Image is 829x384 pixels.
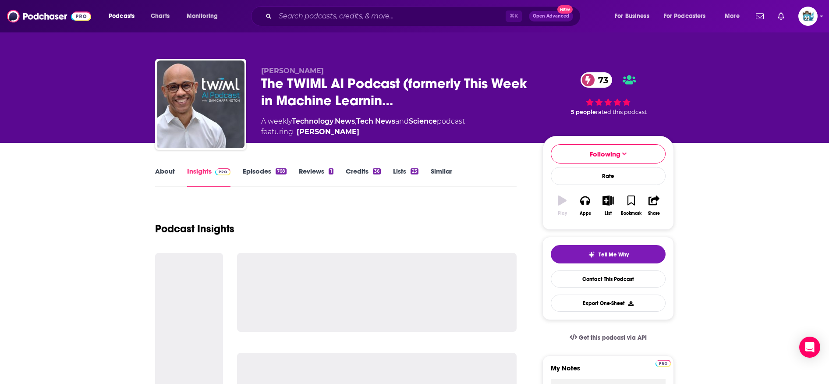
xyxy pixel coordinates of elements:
[579,334,647,341] span: Get this podcast via API
[725,10,740,22] span: More
[542,67,674,121] div: 73 5 peoplerated this podcast
[157,60,244,148] img: The TWIML AI Podcast (formerly This Week in Machine Learning & Artificial Intelligence)
[276,168,287,174] div: 768
[551,190,574,221] button: Play
[643,190,666,221] button: Share
[664,10,706,22] span: For Podcasters
[620,190,642,221] button: Bookmark
[329,168,333,174] div: 1
[551,270,666,288] a: Contact This Podcast
[551,295,666,312] button: Export One-Sheet
[431,167,452,187] a: Similar
[621,211,641,216] div: Bookmark
[373,168,381,174] div: 36
[409,117,437,125] a: Science
[243,167,287,187] a: Episodes768
[187,167,230,187] a: InsightsPodchaser Pro
[551,245,666,263] button: tell me why sparkleTell Me Why
[411,168,418,174] div: 23
[752,9,767,24] a: Show notifications dropdown
[551,167,666,185] div: Rate
[581,72,613,88] a: 73
[155,222,234,235] h1: Podcast Insights
[655,360,671,367] img: Podchaser Pro
[655,359,671,367] a: Pro website
[798,7,818,26] span: Logged in as bulleit_whale_pod
[557,5,573,14] span: New
[259,6,589,26] div: Search podcasts, credits, & more...
[395,117,409,125] span: and
[187,10,218,22] span: Monitoring
[563,327,654,348] a: Get this podcast via API
[597,190,620,221] button: List
[333,117,335,125] span: ,
[506,11,522,22] span: ⌘ K
[335,117,355,125] a: News
[299,167,333,187] a: Reviews1
[261,116,465,137] div: A weekly podcast
[574,190,596,221] button: Apps
[580,211,591,216] div: Apps
[355,117,356,125] span: ,
[648,211,660,216] div: Share
[7,8,91,25] img: Podchaser - Follow, Share and Rate Podcasts
[109,10,135,22] span: Podcasts
[596,109,647,115] span: rated this podcast
[609,9,660,23] button: open menu
[590,150,620,158] span: Following
[145,9,175,23] a: Charts
[297,127,359,137] a: Sam Charrington
[261,127,465,137] span: featuring
[798,7,818,26] button: Show profile menu
[215,168,230,175] img: Podchaser Pro
[275,9,506,23] input: Search podcasts, credits, & more...
[589,72,613,88] span: 73
[719,9,751,23] button: open menu
[346,167,381,187] a: Credits36
[151,10,170,22] span: Charts
[529,11,573,21] button: Open AdvancedNew
[599,251,629,258] span: Tell Me Why
[551,364,666,379] label: My Notes
[551,144,666,164] button: Following
[774,9,788,24] a: Show notifications dropdown
[588,251,595,258] img: tell me why sparkle
[558,211,567,216] div: Play
[571,109,596,115] span: 5 people
[181,9,229,23] button: open menu
[615,10,649,22] span: For Business
[261,67,324,75] span: [PERSON_NAME]
[155,167,175,187] a: About
[356,117,395,125] a: Tech News
[292,117,333,125] a: Technology
[658,9,719,23] button: open menu
[533,14,569,18] span: Open Advanced
[605,211,612,216] div: List
[798,7,818,26] img: User Profile
[393,167,418,187] a: Lists23
[799,337,820,358] div: Open Intercom Messenger
[103,9,146,23] button: open menu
